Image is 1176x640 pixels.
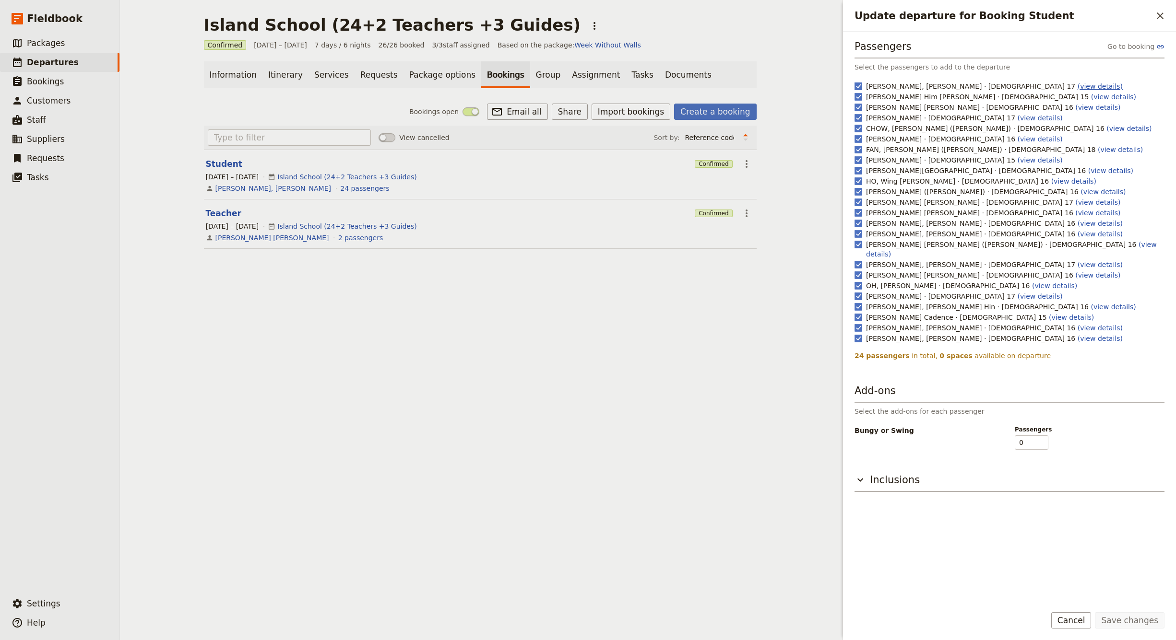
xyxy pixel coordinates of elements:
[530,61,567,88] a: Group
[866,92,1136,102] span: [PERSON_NAME] Him [PERSON_NAME] · [DEMOGRAPHIC_DATA] 15
[866,313,1094,322] span: [PERSON_NAME] Cadence · [DEMOGRAPHIC_DATA] 15
[487,104,547,120] button: ​Email all
[855,9,1152,23] h2: Update departure for Booking Student
[1078,324,1123,332] a: (view details)
[1106,125,1152,132] a: (view details)
[855,426,914,435] h4: Bungy or Swing
[866,208,1121,218] span: [PERSON_NAME] [PERSON_NAME] · [DEMOGRAPHIC_DATA] 16
[206,208,241,219] button: Edit this booking
[1015,426,1048,433] span: Passengers
[855,407,1164,416] p: Select the add-ons for each passenger
[866,187,1126,197] span: [PERSON_NAME] ([PERSON_NAME]) · [DEMOGRAPHIC_DATA] 16
[27,58,79,67] span: Departures
[1107,42,1164,51] a: Go to booking
[208,129,371,146] input: Type to filter
[866,219,1123,228] span: [PERSON_NAME], [PERSON_NAME] · [DEMOGRAPHIC_DATA] 16
[866,145,1143,154] span: FAN, [PERSON_NAME] ([PERSON_NAME]) · [DEMOGRAPHIC_DATA] 18
[574,41,641,49] a: Week Without Walls
[1075,271,1120,279] a: (view details)
[866,155,1063,165] span: [PERSON_NAME] · [DEMOGRAPHIC_DATA] 15
[1015,435,1048,450] input: Passengers
[277,172,416,182] a: Island School (24+2 Teachers +3 Guides)
[626,61,659,88] a: Tasks
[866,334,1123,343] span: [PERSON_NAME], [PERSON_NAME] · [DEMOGRAPHIC_DATA] 16
[866,134,1063,144] span: [PERSON_NAME] · [DEMOGRAPHIC_DATA] 16
[1018,135,1063,143] a: (view details)
[855,384,1164,403] h3: Add-ons
[738,205,755,221] button: Actions
[866,81,1123,91] span: [PERSON_NAME], [PERSON_NAME] · [DEMOGRAPHIC_DATA] 17
[404,61,481,88] a: Package options
[866,270,1121,280] span: [PERSON_NAME] [PERSON_NAME] · [DEMOGRAPHIC_DATA] 16
[1078,335,1123,342] a: (view details)
[277,221,416,231] a: Island School (24+2 Teachers +3 Guides)
[27,115,46,125] span: Staff
[27,96,71,105] span: Customers
[1091,303,1136,311] a: (view details)
[939,352,973,360] span: 0 spaces
[1078,82,1123,90] a: (view details)
[866,302,1136,312] span: [PERSON_NAME], [PERSON_NAME] Hin · [DEMOGRAPHIC_DATA] 16
[432,40,489,50] span: 3 / 3 staff assigned
[866,240,1164,259] span: [PERSON_NAME] [PERSON_NAME] ([PERSON_NAME]) · [DEMOGRAPHIC_DATA] 16
[586,18,603,34] button: Actions
[1051,177,1096,185] a: (view details)
[681,130,738,145] select: Sort by:
[204,61,262,88] a: Information
[866,198,1121,207] span: [PERSON_NAME] [PERSON_NAME] · [DEMOGRAPHIC_DATA] 17
[1049,314,1094,321] a: (view details)
[262,61,309,88] a: Itinerary
[1091,93,1136,101] a: (view details)
[1095,612,1164,628] button: Save changes
[855,473,1164,492] button: Inclusions
[855,351,1164,361] p: in total , available on departure
[659,61,717,88] a: Documents
[866,166,1133,175] span: [PERSON_NAME][GEOGRAPHIC_DATA] · [DEMOGRAPHIC_DATA] 16
[27,173,49,182] span: Tasks
[1018,156,1063,164] a: (view details)
[1075,104,1120,111] a: (view details)
[1018,292,1063,300] a: (view details)
[206,158,242,170] button: Edit this booking
[204,15,581,35] h1: Island School (24+2 Teachers +3 Guides)
[27,599,60,608] span: Settings
[355,61,404,88] a: Requests
[1088,167,1133,175] a: (view details)
[1152,8,1168,24] button: Close drawer
[1032,282,1077,290] a: (view details)
[315,40,371,50] span: 7 days / 6 nights
[27,12,83,26] span: Fieldbook
[866,281,1077,291] span: OH, [PERSON_NAME] · [DEMOGRAPHIC_DATA] 16
[855,39,912,54] h3: Passengers
[566,61,626,88] a: Assignment
[674,104,756,120] a: Create a booking
[866,103,1121,112] span: [PERSON_NAME] [PERSON_NAME] · [DEMOGRAPHIC_DATA] 16
[409,107,459,116] span: Bookings open
[507,106,541,117] span: Email all
[866,176,1096,186] span: HO, Wing [PERSON_NAME] · [DEMOGRAPHIC_DATA] 16
[738,130,753,145] button: Change sort direction
[215,184,332,193] a: [PERSON_NAME], [PERSON_NAME]
[866,113,1063,123] span: [PERSON_NAME] · [DEMOGRAPHIC_DATA] 17
[215,233,329,243] a: [PERSON_NAME] [PERSON_NAME]
[206,172,259,182] span: [DATE] – [DATE]
[695,160,732,168] span: Confirmed
[653,133,679,142] span: Sort by:
[866,323,1123,333] span: [PERSON_NAME], [PERSON_NAME] · [DEMOGRAPHIC_DATA] 16
[254,40,307,50] span: [DATE] – [DATE]
[866,229,1123,239] span: [PERSON_NAME], [PERSON_NAME] · [DEMOGRAPHIC_DATA] 16
[592,104,670,120] button: Import bookings
[340,184,389,193] a: View the passengers for this booking
[695,209,732,217] span: Confirmed
[206,221,259,231] span: [DATE] – [DATE]
[1078,220,1123,227] a: (view details)
[338,233,383,243] a: View the passengers for this booking
[1075,209,1120,217] a: (view details)
[855,352,910,360] span: 24 passengers
[27,618,46,628] span: Help
[27,134,65,144] span: Suppliers
[204,40,247,50] span: Confirmed
[481,61,530,88] a: Bookings
[1078,230,1123,238] a: (view details)
[866,260,1123,269] span: [PERSON_NAME], [PERSON_NAME] · [DEMOGRAPHIC_DATA] 17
